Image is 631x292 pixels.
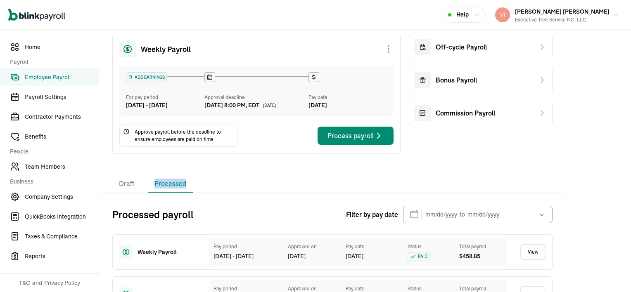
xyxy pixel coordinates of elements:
[308,94,387,101] div: Pay date
[126,101,204,110] div: [DATE] - [DATE]
[8,3,65,27] nav: Global
[515,16,610,24] div: Executive Tree Service NC, LLC
[346,252,399,261] div: [DATE]
[263,102,276,108] span: [DATE]
[308,101,387,110] div: [DATE]
[456,10,469,19] span: Help
[148,175,193,193] li: Processed
[44,279,80,287] span: Privacy Policy
[408,243,451,250] div: Status
[346,243,399,250] div: Pay date
[204,101,259,110] div: [DATE] 8:00 PM, EDT
[346,210,398,219] span: Filter by pay date
[25,132,99,141] span: Benefits
[25,73,99,82] span: Employee Payroll
[492,5,623,25] button: [PERSON_NAME] [PERSON_NAME]Executive Tree Service NC, LLC
[443,7,486,23] button: Help
[25,162,99,171] span: Team Members
[327,131,384,141] div: Process payroll
[25,193,99,201] span: Company Settings
[126,73,166,82] div: ADD EARNINGS
[436,108,495,118] span: Commission Payroll
[288,243,337,250] div: Approved on
[459,252,480,261] span: $ 458.85
[520,244,546,260] a: View
[141,44,191,55] span: Weekly Payroll
[318,127,394,145] button: Process payroll
[288,252,337,261] div: [DATE]
[436,75,477,85] span: Bonus Payroll
[213,252,280,261] div: [DATE] - [DATE]
[459,243,503,250] div: Total payroll
[204,94,306,101] div: Approval deadline
[112,208,346,221] h2: Processed payroll
[10,147,94,156] span: People
[436,42,487,52] span: Off-cycle Payroll
[10,177,94,186] span: Business
[515,8,610,15] span: [PERSON_NAME] [PERSON_NAME]
[25,212,99,221] span: QuickBooks Integration
[112,175,141,193] li: Draft
[126,94,204,101] div: For pay period
[25,113,99,121] span: Contractor Payments
[403,206,553,223] input: mm/dd/yyyy to mm/dd/yyyy
[138,248,195,257] div: Weekly Payroll
[25,232,99,241] span: Taxes & Compliance
[25,43,99,52] span: Home
[19,279,30,287] span: T&C
[135,128,234,143] span: Approve payroll before the deadline to ensure employees are paid on time
[213,243,280,250] div: Pay period
[590,252,631,292] iframe: Chat Widget
[10,58,94,66] span: Payroll
[408,252,429,261] span: PAID
[25,93,99,101] span: Payroll Settings
[25,252,99,261] span: Reports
